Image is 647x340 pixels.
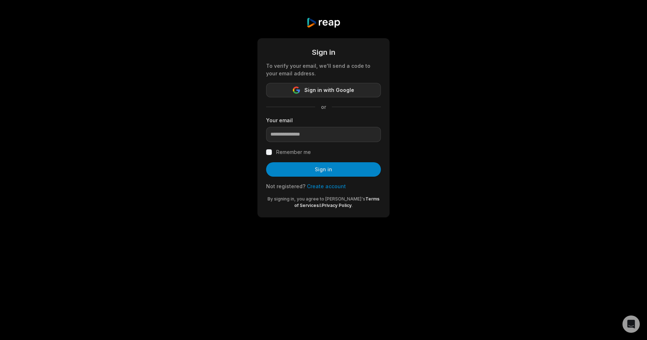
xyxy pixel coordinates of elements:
span: or [315,103,332,111]
button: Sign in [266,162,381,177]
div: To verify your email, we'll send a code to your email address. [266,62,381,77]
span: & [319,203,322,208]
img: reap [306,17,340,28]
div: Sign in [266,47,381,58]
span: Not registered? [266,183,305,189]
label: Your email [266,116,381,124]
label: Remember me [276,148,311,156]
div: Open Intercom Messenger [622,315,640,333]
a: Terms of Services [294,196,379,208]
a: Privacy Policy [322,203,352,208]
span: By signing in, you agree to [PERSON_NAME]'s [268,196,365,202]
span: . [352,203,353,208]
button: Sign in with Google [266,83,381,97]
a: Create account [307,183,346,189]
span: Sign in with Google [304,86,354,94]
